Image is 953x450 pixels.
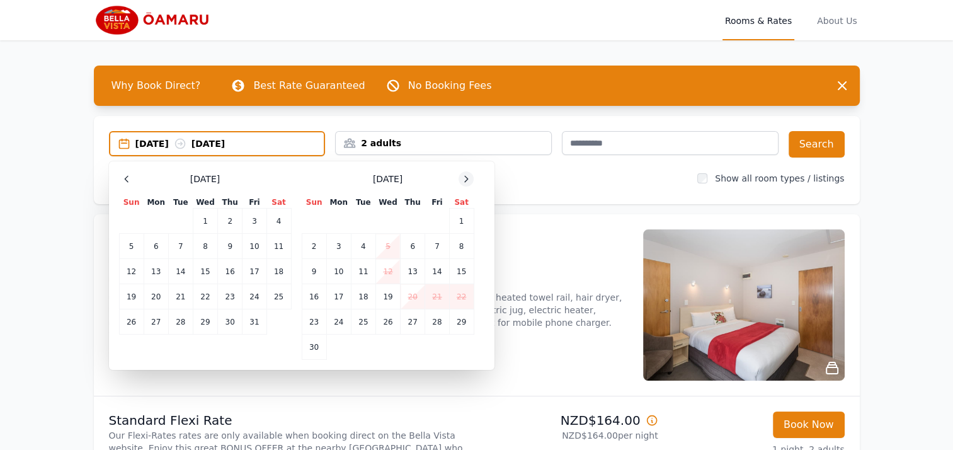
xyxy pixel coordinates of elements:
td: 3 [243,209,266,234]
td: 29 [449,309,474,335]
td: 9 [302,259,326,284]
p: Best Rate Guaranteed [253,78,365,93]
td: 7 [425,234,449,259]
span: [DATE] [373,173,402,185]
p: No Booking Fees [408,78,492,93]
td: 29 [193,309,217,335]
th: Wed [375,197,400,209]
td: 21 [425,284,449,309]
button: Search [789,131,845,158]
th: Thu [401,197,425,209]
td: 12 [375,259,400,284]
th: Wed [193,197,217,209]
td: 26 [375,309,400,335]
td: 5 [119,234,144,259]
td: 11 [351,259,375,284]
td: 24 [326,309,351,335]
td: 10 [243,234,266,259]
td: 11 [266,234,291,259]
td: 1 [193,209,217,234]
td: 31 [243,309,266,335]
p: Standard Flexi Rate [109,412,472,429]
td: 16 [218,259,243,284]
td: 12 [119,259,144,284]
td: 18 [351,284,375,309]
td: 6 [144,234,168,259]
p: NZD$164.00 per night [482,429,658,442]
td: 24 [243,284,266,309]
th: Sat [266,197,291,209]
th: Fri [425,197,449,209]
td: 6 [401,234,425,259]
td: 5 [375,234,400,259]
td: 23 [302,309,326,335]
button: Book Now [773,412,845,438]
div: [DATE] [DATE] [135,137,324,150]
th: Sat [449,197,474,209]
td: 17 [243,259,266,284]
td: 16 [302,284,326,309]
td: 26 [119,309,144,335]
td: 10 [326,259,351,284]
p: NZD$164.00 [482,412,658,429]
td: 18 [266,259,291,284]
th: Thu [218,197,243,209]
td: 25 [266,284,291,309]
th: Tue [351,197,375,209]
td: 13 [144,259,168,284]
th: Tue [168,197,193,209]
td: 17 [326,284,351,309]
td: 15 [193,259,217,284]
td: 1 [449,209,474,234]
td: 28 [425,309,449,335]
td: 20 [401,284,425,309]
td: 19 [119,284,144,309]
td: 15 [449,259,474,284]
th: Mon [144,197,168,209]
td: 13 [401,259,425,284]
td: 7 [168,234,193,259]
td: 2 [218,209,243,234]
td: 27 [144,309,168,335]
td: 30 [302,335,326,360]
td: 27 [401,309,425,335]
td: 14 [425,259,449,284]
div: 2 adults [336,137,551,149]
th: Sun [302,197,326,209]
td: 23 [218,284,243,309]
td: 22 [193,284,217,309]
td: 2 [302,234,326,259]
td: 20 [144,284,168,309]
td: 4 [351,234,375,259]
td: 8 [193,234,217,259]
td: 21 [168,284,193,309]
th: Sun [119,197,144,209]
td: 4 [266,209,291,234]
td: 8 [449,234,474,259]
th: Fri [243,197,266,209]
td: 3 [326,234,351,259]
label: Show all room types / listings [715,173,844,183]
img: Bella Vista Oamaru [94,5,215,35]
td: 22 [449,284,474,309]
th: Mon [326,197,351,209]
td: 19 [375,284,400,309]
td: 9 [218,234,243,259]
span: [DATE] [190,173,220,185]
td: 25 [351,309,375,335]
td: 30 [218,309,243,335]
td: 28 [168,309,193,335]
td: 14 [168,259,193,284]
span: Why Book Direct? [101,73,211,98]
